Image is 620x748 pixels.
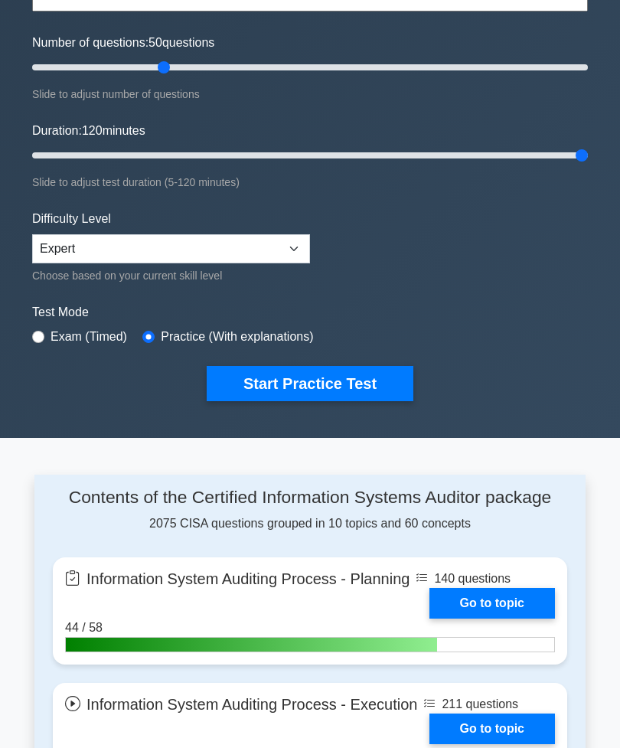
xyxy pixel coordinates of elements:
[82,125,103,138] span: 120
[32,304,588,322] label: Test Mode
[32,174,588,192] div: Slide to adjust test duration (5-120 minutes)
[32,86,588,104] div: Slide to adjust number of questions
[51,328,127,347] label: Exam (Timed)
[32,34,214,53] label: Number of questions: questions
[53,488,567,508] h4: Contents of the Certified Information Systems Auditor package
[429,714,555,745] a: Go to topic
[429,589,555,619] a: Go to topic
[32,267,310,286] div: Choose based on your current skill level
[53,488,567,533] div: 2075 CISA questions grouped in 10 topics and 60 concepts
[32,211,111,229] label: Difficulty Level
[148,37,162,50] span: 50
[161,328,313,347] label: Practice (With explanations)
[207,367,413,402] button: Start Practice Test
[32,122,145,141] label: Duration: minutes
